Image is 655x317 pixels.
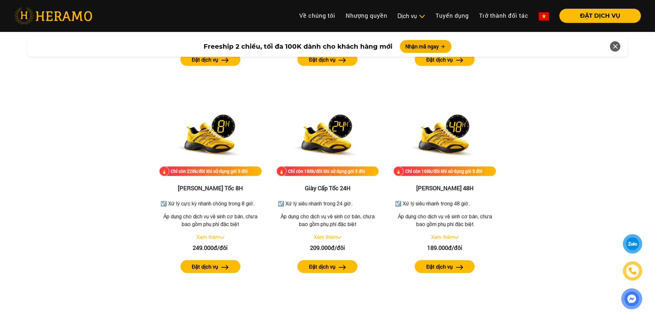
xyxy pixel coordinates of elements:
[456,265,463,270] img: arrow
[539,12,549,20] img: vn-flag.png
[454,236,458,239] img: arrow_down.svg
[313,234,337,240] a: Xem thêm
[159,166,169,176] img: fire.png
[554,13,641,19] a: ĐẶT DỊCH VỤ
[192,263,218,271] label: Đặt dịch vụ
[431,234,454,240] a: Xem thêm
[400,40,451,53] button: Nhận mã ngay
[398,12,425,20] div: Dịch vụ
[426,263,453,271] label: Đặt dịch vụ
[276,185,379,192] h3: Giày Cấp Tốc 24H
[393,243,496,252] div: 189.000đ/đôi
[403,102,486,166] img: Giày Nhanh 48H
[393,213,496,228] p: Áp dụng cho dịch vụ vệ sinh cơ bản, chưa bao gồm phụ phí đặc biệt
[559,9,641,23] button: ĐẶT DỊCH VỤ
[341,9,392,23] a: Nhượng quyền
[276,213,379,228] p: Áp dụng cho dịch vụ vệ sinh cơ bản, chưa bao gồm phụ phí đặc biệt
[221,265,229,270] img: arrow
[197,234,220,240] a: Xem thêm
[276,166,286,176] img: fire.png
[393,260,496,273] a: Đặt dịch vụ arrow
[276,260,379,273] a: Đặt dịch vụ arrow
[419,13,425,20] img: subToggleIcon
[278,200,378,207] p: ☑️ Xử lý siêu nhanh trong 24 giờ.
[405,168,482,174] div: Chỉ còn 168k/đôi khi sử dụng gói 5 đôi
[288,168,365,174] div: Chỉ còn 188k/đôi khi sử dụng gói 5 đôi
[309,263,335,271] label: Đặt dịch vụ
[337,236,341,239] img: arrow_down.svg
[629,267,636,274] img: phone-icon
[339,265,346,270] img: arrow
[395,200,495,207] p: ☑️ Xử lý siêu nhanh trong 48 giờ.
[203,42,392,51] span: Freeship 2 chiều, tối đa 100K dành cho khách hàng mới
[294,9,341,23] a: Về chúng tôi
[393,185,496,192] h3: [PERSON_NAME] 48H
[285,102,369,166] img: Giày Cấp Tốc 24H
[624,262,641,280] a: phone-icon
[159,213,262,228] p: Áp dụng cho dịch vụ vệ sinh cơ bản, chưa bao gồm phụ phí đặc biệt
[393,166,403,176] img: fire.png
[159,260,262,273] a: Đặt dịch vụ arrow
[276,243,379,252] div: 209.000đ/đôi
[14,7,92,24] img: heramo-logo.png
[171,168,248,174] div: Chỉ còn 228k/đôi khi sử dụng gói 5 đôi
[180,260,240,273] button: Đặt dịch vụ
[415,260,475,273] button: Đặt dịch vụ
[474,9,534,23] a: Trở thành đối tác
[169,102,252,166] img: Giày Siêu Tốc 8H
[430,9,474,23] a: Tuyển dụng
[159,243,262,252] div: 249.000đ/đôi
[159,185,262,192] h3: [PERSON_NAME] Tốc 8H
[160,200,260,207] p: ☑️ Xử lý cực kỳ nhanh chóng trong 8 giờ.
[220,236,224,239] img: arrow_down.svg
[297,260,357,273] button: Đặt dịch vụ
